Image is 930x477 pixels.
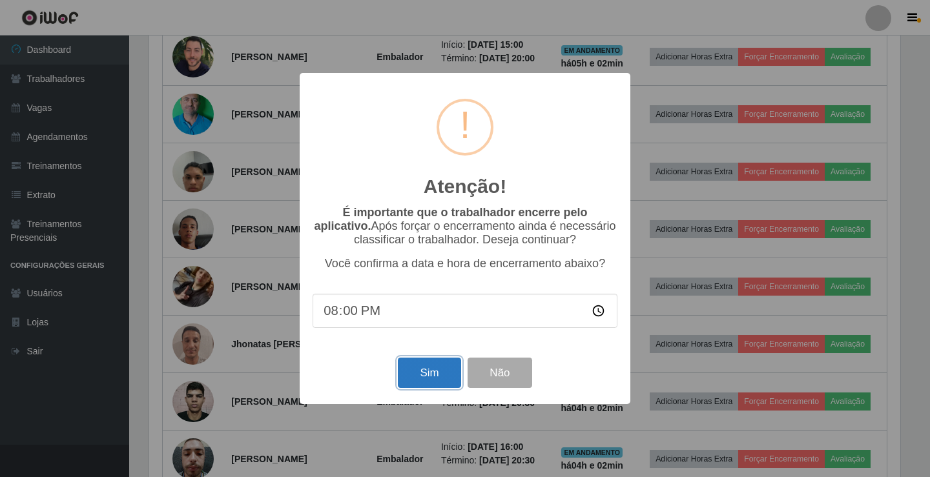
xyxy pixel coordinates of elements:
p: Após forçar o encerramento ainda é necessário classificar o trabalhador. Deseja continuar? [313,206,617,247]
h2: Atenção! [424,175,506,198]
p: Você confirma a data e hora de encerramento abaixo? [313,257,617,270]
button: Não [468,358,532,388]
button: Sim [398,358,460,388]
b: É importante que o trabalhador encerre pelo aplicativo. [314,206,587,232]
